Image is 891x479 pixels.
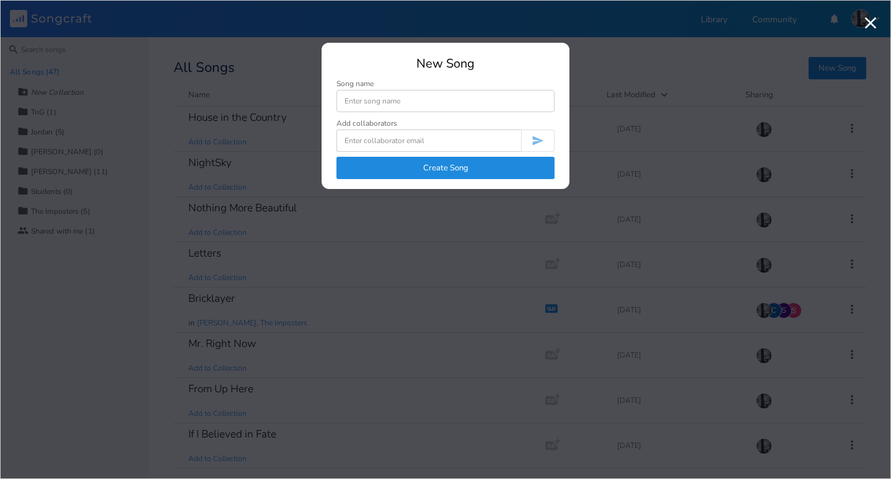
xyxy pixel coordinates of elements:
[336,157,555,179] button: Create Song
[336,58,555,70] div: New Song
[336,90,555,112] input: Enter song name
[336,120,397,127] div: Add collaborators
[521,130,555,152] button: Invite
[336,80,555,87] div: Song name
[336,130,521,152] input: Enter collaborator email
